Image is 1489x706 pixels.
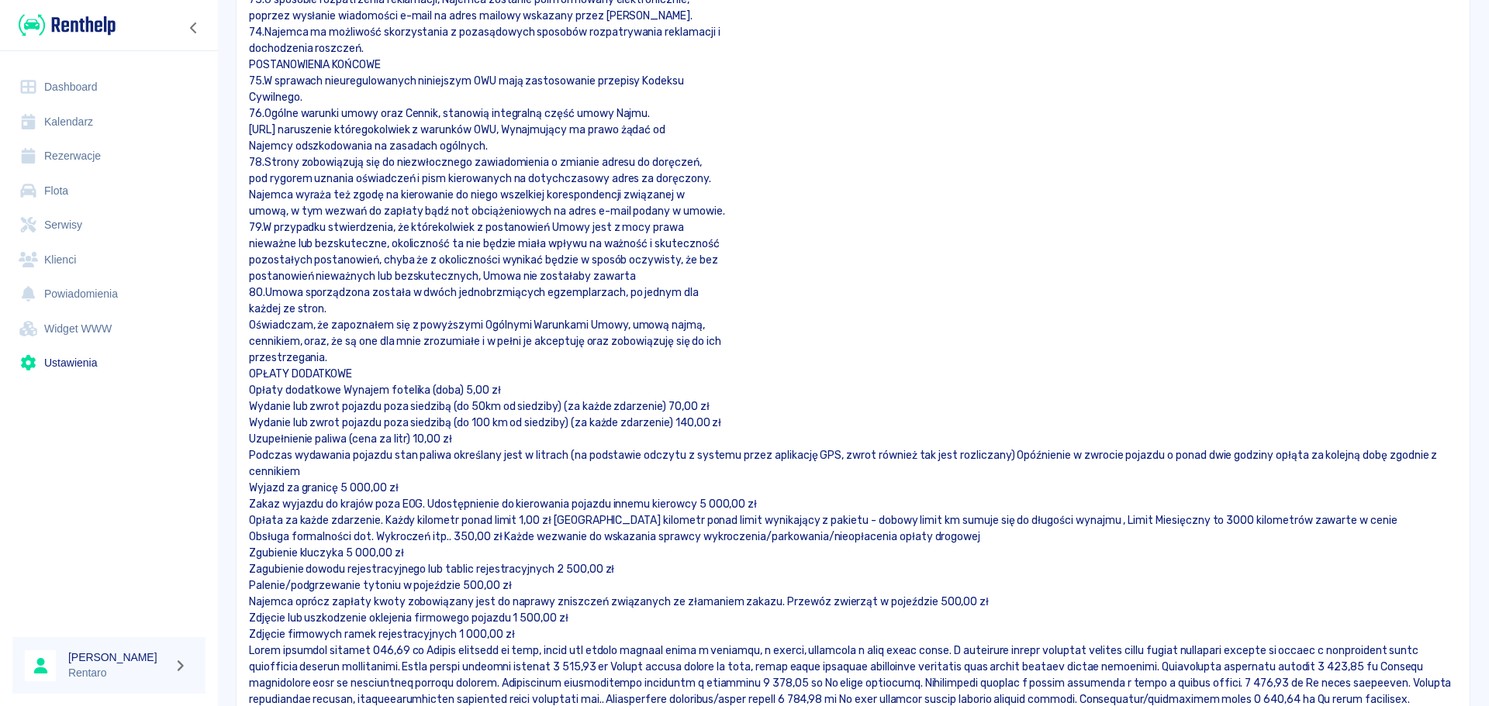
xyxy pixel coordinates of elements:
p: poprzez wysłanie wiadomości e-mail na adres mailowy wskazany przez [PERSON_NAME]. [249,8,1457,24]
p: Wydanie lub zwrot pojazdu poza siedzibą (do 50km od siedziby) (za każde zdarzenie) 70,00 zł [249,398,1457,415]
p: POSTANOWIENIA KOŃCOWE [249,57,1457,73]
p: Wydanie lub zwrot pojazdu poza siedzibą (do 100 km od siedziby) (za każde zdarzenie) 140,00 zł [249,415,1457,431]
p: Najemca oprócz zapłaty kwoty zobowiązany jest do naprawy zniszczeń związanych ze złamaniem zakazu... [249,594,1457,610]
p: każdej ze stron. [249,301,1457,317]
img: Renthelp logo [19,12,116,38]
p: Zdjęcie firmowych ramek rejestracyjnych 1 000,00 zł [249,626,1457,642]
a: Klienci [12,243,206,277]
p: Najemca wyraża też zgodę na kierowanie do niego wszelkiej korespondencji związanej w [249,187,1457,203]
a: Renthelp logo [12,12,116,38]
p: Obsługa formalności dot. Wykroczeń itp.. 350,00 zł Każde wezwanie do wskazania sprawcy wykroczeni... [249,529,1457,545]
p: Zagubienie dowodu rejestracyjnego lub tablic rejestracyjnych 2 500,00 zł [249,561,1457,577]
a: Kalendarz [12,105,206,139]
p: 74.Najemca ma możliwość skorzystania z pozasądowych sposobów rozpatrywania reklamacji i [249,24,1457,40]
p: Wyjazd za granicę 5 000,00 zł [249,480,1457,496]
a: Ustawienia [12,346,206,381]
p: postanowień nieważnych lub bezskutecznych, Umowa nie zostałaby zawarta [249,268,1457,284]
p: 78.Strony zobowiązują się do niezwłocznego zawiadomienia o zmianie adresu do doręczeń, [249,154,1457,170]
p: Zakaz wyjazdu do krajów poza EOG. Udostępnienie do kierowania pojazdu innemu kierowcy 5 000,00 zł [249,496,1457,512]
p: Najemcy odszkodowania na zasadach ogólnych. [249,138,1457,154]
button: Zwiń nawigację [182,18,206,38]
a: Dashboard [12,70,206,105]
p: 79.W przypadku stwierdzenia, że którekolwiek z postanowień Umowy jest z mocy prawa [249,219,1457,236]
p: pozostałych postanowień, chyba że z okoliczności wynikać będzie w sposób oczywisty, że bez [249,252,1457,268]
h6: [PERSON_NAME] [68,649,168,665]
p: 76.Ogólne warunki umowy oraz Cennik, stanowią integralną część umowy Najmu. [249,105,1457,122]
p: nieważne lub bezskuteczne, okoliczność ta nie będzie miała wpływu na ważność i skuteczność [249,236,1457,252]
p: cennikiem, oraz, że są one dla mnie zrozumiałe i w pełni je akceptuję oraz zobowiązuję się do ich [249,333,1457,350]
p: Palenie/podgrzewanie tytoniu w pojeździe 500,00 zł [249,577,1457,594]
p: [URL] naruszenie któregokolwiek z warunków OWU, Wynajmujący ma prawo żądać od [249,122,1457,138]
p: Zgubienie kluczyka 5 000,00 zł [249,545,1457,561]
p: Uzupełnienie paliwa (cena za litr) 10,00 zł [249,431,1457,447]
p: Cywilnego. [249,89,1457,105]
p: 75.W sprawach nieuregulowanych niniejszym OWU mają zastosowanie przepisy Kodeksu [249,73,1457,89]
p: Oświadczam, że zapoznałem się z powyższymi Ogólnymi Warunkami Umowy, umową najmą, [249,317,1457,333]
a: Rezerwacje [12,139,206,174]
a: Serwisy [12,208,206,243]
p: Rentaro [68,665,168,681]
p: Zdjęcie lub uszkodzenie oklejenia firmowego pojazdu 1 500,00 zł [249,610,1457,626]
p: umową, w tym wezwań do zapłaty bądź not obciążeniowych na adres e-mail podany w umowie. [249,203,1457,219]
p: Opłata za każde zdarzenie. Każdy kilometr ponad limit 1,00 zł [GEOGRAPHIC_DATA] kilometr ponad li... [249,512,1457,529]
p: przestrzegania. [249,350,1457,366]
p: Opłaty dodatkowe Wynajem fotelika (doba) 5,00 zł [249,382,1457,398]
p: dochodzenia roszczeń. [249,40,1457,57]
p: OPŁATY DODATKOWE [249,366,1457,382]
a: Flota [12,174,206,208]
a: Powiadomienia [12,277,206,312]
a: Widget WWW [12,312,206,346]
p: pod rygorem uznania oświadczeń i pism kierowanych na dotychczasowy adres za doręczony. [249,170,1457,187]
p: 80.Umowa sporządzona została w dwóch jednobrzmiących egzemplarzach, po jednym dla [249,284,1457,301]
p: Podczas wydawania pojazdu stan paliwa określany jest w litrach (na podstawie odczytu z systemu pr... [249,447,1457,480]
